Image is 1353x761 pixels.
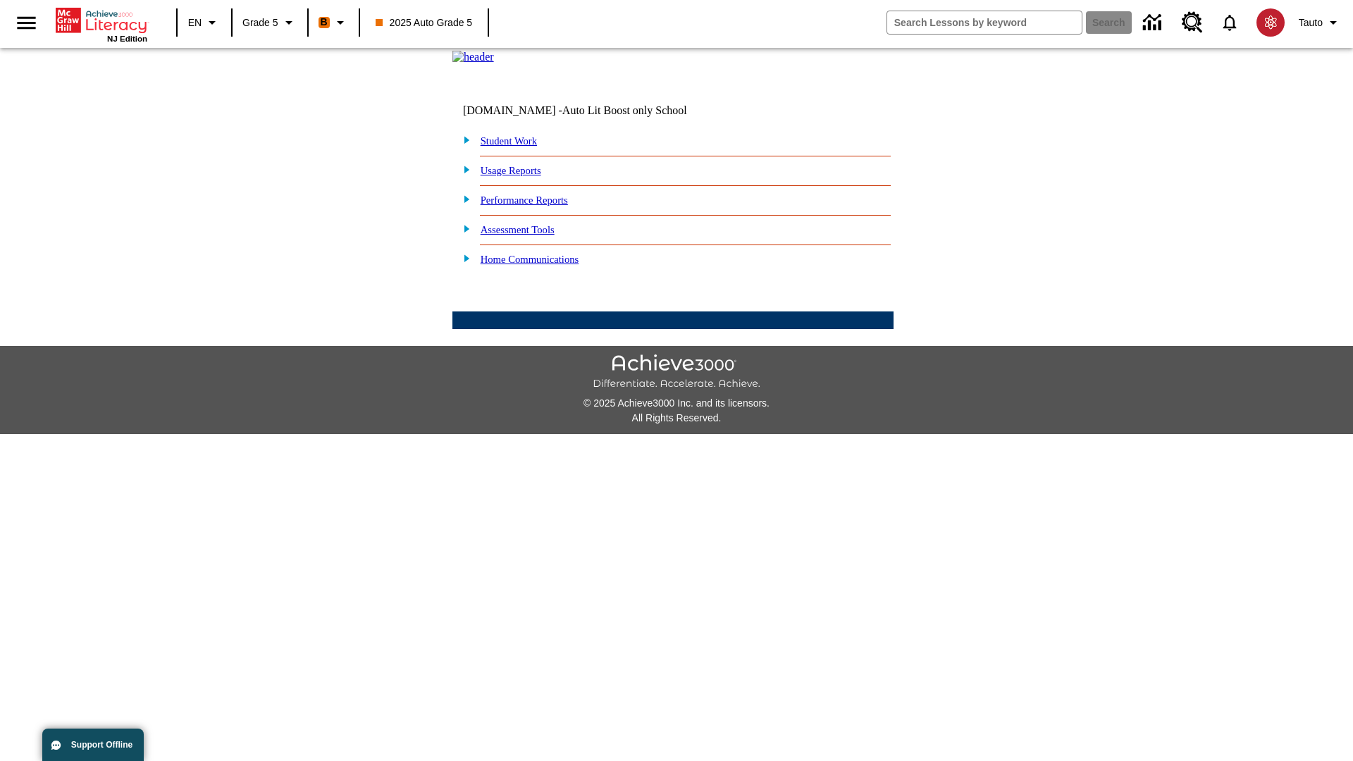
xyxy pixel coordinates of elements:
img: plus.gif [456,192,471,205]
div: Home [56,5,147,43]
img: header [452,51,494,63]
span: NJ Edition [107,35,147,43]
a: Resource Center, Will open in new tab [1173,4,1211,42]
span: Support Offline [71,740,132,750]
a: Data Center [1135,4,1173,42]
a: Student Work [481,135,537,147]
button: Select a new avatar [1248,4,1293,41]
span: EN [188,16,202,30]
button: Support Offline [42,729,144,761]
img: plus.gif [456,252,471,264]
button: Boost Class color is orange. Change class color [313,10,354,35]
a: Performance Reports [481,194,568,206]
a: Usage Reports [481,165,541,176]
button: Grade: Grade 5, Select a grade [237,10,303,35]
img: Achieve3000 Differentiate Accelerate Achieve [593,354,760,390]
span: Grade 5 [242,16,278,30]
button: Language: EN, Select a language [182,10,227,35]
img: avatar image [1256,8,1285,37]
button: Open side menu [6,2,47,44]
button: Profile/Settings [1293,10,1347,35]
span: Tauto [1299,16,1323,30]
a: Notifications [1211,4,1248,41]
a: Assessment Tools [481,224,555,235]
td: [DOMAIN_NAME] - [463,104,722,117]
img: plus.gif [456,133,471,146]
a: Home Communications [481,254,579,265]
span: 2025 Auto Grade 5 [376,16,473,30]
img: plus.gif [456,222,471,235]
img: plus.gif [456,163,471,175]
nobr: Auto Lit Boost only School [562,104,687,116]
input: search field [887,11,1082,34]
span: B [321,13,328,31]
